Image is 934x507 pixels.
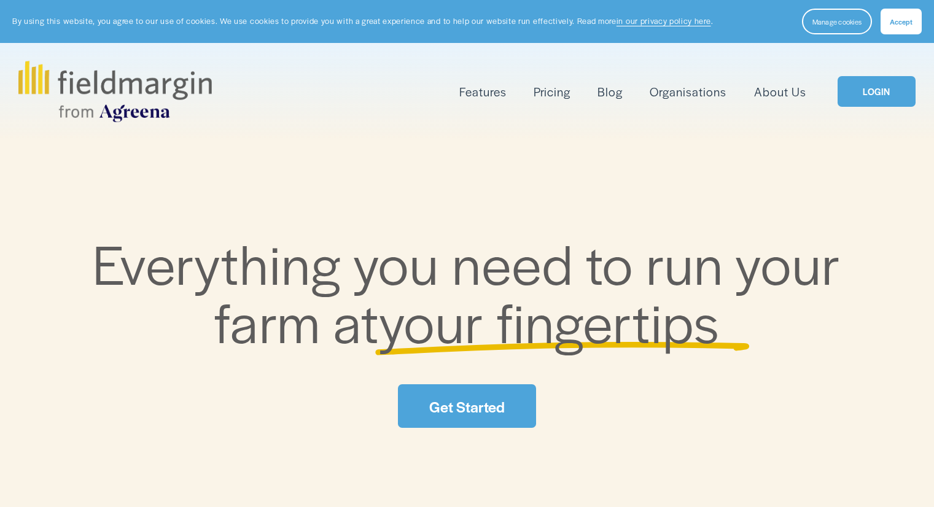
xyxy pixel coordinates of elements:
[459,82,507,102] a: folder dropdown
[597,82,623,102] a: Blog
[650,82,726,102] a: Organisations
[754,82,806,102] a: About Us
[812,17,862,26] span: Manage cookies
[459,83,507,101] span: Features
[838,76,915,107] a: LOGIN
[12,15,713,27] p: By using this website, you agree to our use of cookies. We use cookies to provide you with a grea...
[802,9,872,34] button: Manage cookies
[881,9,922,34] button: Accept
[617,15,711,26] a: in our privacy policy here
[18,61,211,122] img: fieldmargin.com
[534,82,570,102] a: Pricing
[890,17,913,26] span: Accept
[379,282,720,359] span: your fingertips
[398,384,535,428] a: Get Started
[93,224,854,360] span: Everything you need to run your farm at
